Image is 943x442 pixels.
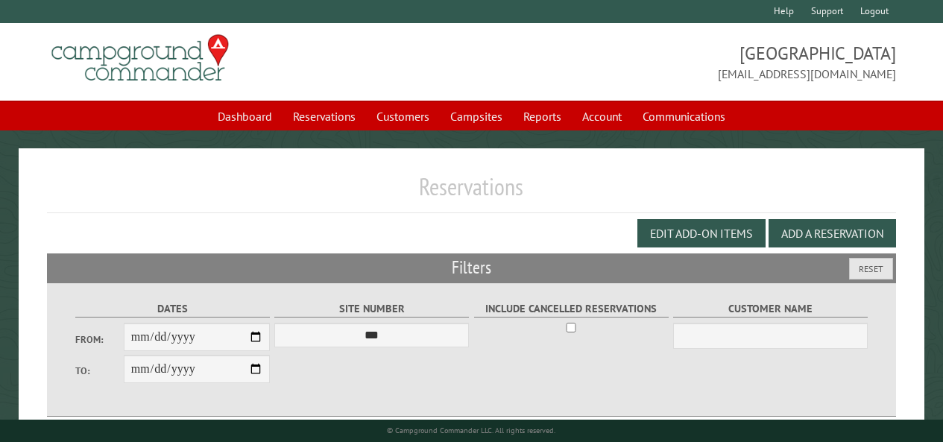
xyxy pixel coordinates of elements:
a: Customers [368,102,438,130]
label: Customer Name [673,300,868,318]
a: Communications [634,102,734,130]
label: Site Number [274,300,469,318]
a: Campsites [441,102,511,130]
h1: Reservations [47,172,896,213]
label: Include Cancelled Reservations [474,300,669,318]
label: Dates [75,300,270,318]
button: Add a Reservation [769,219,896,247]
a: Account [573,102,631,130]
img: Campground Commander [47,29,233,87]
a: Reservations [284,102,365,130]
a: Dashboard [209,102,281,130]
button: Edit Add-on Items [637,219,766,247]
h2: Filters [47,253,896,282]
label: From: [75,332,124,347]
a: Reports [514,102,570,130]
button: Reset [849,258,893,280]
span: [GEOGRAPHIC_DATA] [EMAIL_ADDRESS][DOMAIN_NAME] [472,41,896,83]
small: © Campground Commander LLC. All rights reserved. [387,426,555,435]
label: To: [75,364,124,378]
